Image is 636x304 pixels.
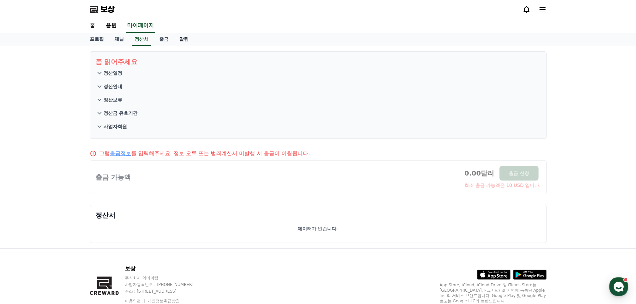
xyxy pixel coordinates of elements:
[125,289,177,294] font: 주소 : [STREET_ADDRESS]
[125,299,146,303] a: 이용약관
[95,106,541,120] button: 정산금 유효기간
[95,58,138,66] font: 좀 읽어주세요
[154,33,174,46] a: 출금
[126,19,155,33] a: 마이페이지
[103,84,122,89] font: 정산안내
[61,222,69,227] span: 대화
[103,124,127,129] font: 사업자회원
[109,33,129,46] a: 채널
[103,97,122,102] font: 정산보류
[110,150,131,157] a: 출금정보
[125,276,158,280] font: 주식회사 와이피랩
[95,93,541,106] button: 정산보류
[99,150,110,157] font: 그럼
[44,212,86,228] a: 대화
[103,110,138,116] font: 정산금 유효기간
[21,222,25,227] span: 홈
[95,80,541,93] button: 정산안내
[100,5,115,14] font: 보상
[84,33,109,46] a: 프로필
[95,120,541,133] button: 사업자회원
[90,36,104,42] font: 프로필
[84,19,100,33] a: 홈
[159,36,169,42] font: 출금
[132,33,151,46] a: 정산서
[86,212,128,228] a: 설정
[131,150,310,157] font: 를 입력해주세요. 정보 오류 또는 범죄계산서 미발행 시 출금이 이월됩니다.
[95,211,116,219] font: 정산서
[100,19,122,33] a: 음원
[2,212,44,228] a: 홈
[103,222,111,227] span: 설정
[148,299,180,303] a: 개인정보취급방침
[103,70,122,76] font: 정산일정
[298,226,338,231] font: 데이터가 없습니다.
[115,36,124,42] font: 채널
[90,22,95,28] font: 홈
[179,36,189,42] font: 알림
[125,299,141,303] font: 이용약관
[174,33,194,46] a: 알림
[125,265,136,272] font: 보상
[135,36,149,42] font: 정산서
[106,22,117,28] font: 음원
[127,22,154,28] font: 마이페이지
[95,66,541,80] button: 정산일정
[440,283,546,303] font: App Store, iCloud, iCloud Drive 및 iTunes Store는 [GEOGRAPHIC_DATA]과 그 나라 및 지역에 등록된 Apple Inc.의 서비스...
[125,282,194,287] font: 사업자등록번호 : [PHONE_NUMBER]
[90,4,115,15] a: 보상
